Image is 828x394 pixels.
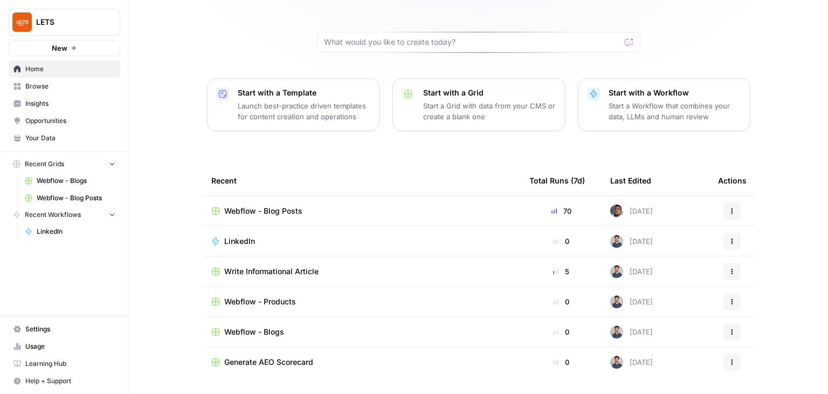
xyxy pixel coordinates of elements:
[25,116,115,126] span: Opportunities
[211,206,512,216] a: Webflow - Blog Posts
[529,296,593,307] div: 0
[211,236,512,247] a: LinkedIn
[25,324,115,334] span: Settings
[25,81,115,91] span: Browse
[610,295,653,308] div: [DATE]
[610,295,623,308] img: 5d1k13leg0nycxz2j92w4c5jfa9r
[578,78,750,131] button: Start with a WorkflowStart a Workflow that combines your data, LLMs and human review
[20,189,120,207] a: Webflow - Blog Posts
[25,342,115,351] span: Usage
[238,87,370,98] p: Start with a Template
[25,376,115,386] span: Help + Support
[224,266,319,277] span: Write Informational Article
[25,359,115,369] span: Learning Hub
[610,265,623,278] img: 5d1k13leg0nycxz2j92w4c5jfa9r
[224,357,313,368] span: Generate AEO Scorecard
[25,99,115,108] span: Insights
[324,37,620,47] input: What would you like to create today?
[25,64,115,74] span: Home
[610,356,653,369] div: [DATE]
[610,356,623,369] img: 5d1k13leg0nycxz2j92w4c5jfa9r
[423,100,556,122] p: Start a Grid with data from your CMS or create a blank one
[610,205,623,218] img: u93l1oyz1g39q1i4vkrv6vz0p6p4
[224,327,284,337] span: Webflow - Blogs
[238,100,370,122] p: Launch best-practice driven templates for content creation and operations
[423,87,556,98] p: Start with a Grid
[610,265,653,278] div: [DATE]
[25,210,81,220] span: Recent Workflows
[9,321,120,338] a: Settings
[37,176,115,186] span: Webflow - Blogs
[211,266,512,277] a: Write Informational Article
[529,206,593,216] div: 70
[9,355,120,372] a: Learning Hub
[392,78,565,131] button: Start with a GridStart a Grid with data from your CMS or create a blank one
[20,172,120,189] a: Webflow - Blogs
[9,95,120,112] a: Insights
[25,133,115,143] span: Your Data
[9,78,120,95] a: Browse
[9,60,120,78] a: Home
[610,166,651,195] div: Last Edited
[20,223,120,240] a: LinkedIn
[610,235,623,248] img: 5d1k13leg0nycxz2j92w4c5jfa9r
[610,325,623,338] img: 5d1k13leg0nycxz2j92w4c5jfa9r
[609,100,741,122] p: Start a Workflow that combines your data, LLMs and human review
[224,296,296,307] span: Webflow - Products
[211,296,512,307] a: Webflow - Products
[224,236,255,247] span: LinkedIn
[12,12,32,32] img: LETS Logo
[211,166,512,195] div: Recent
[529,357,593,368] div: 0
[9,156,120,172] button: Recent Grids
[36,17,101,28] span: LETS
[610,205,653,218] div: [DATE]
[610,325,653,338] div: [DATE]
[610,235,653,248] div: [DATE]
[211,327,512,337] a: Webflow - Blogs
[224,206,302,216] span: Webflow - Blog Posts
[529,166,585,195] div: Total Runs (7d)
[529,236,593,247] div: 0
[529,266,593,277] div: 5
[25,159,64,169] span: Recent Grids
[37,227,115,236] span: LinkedIn
[52,43,67,53] span: New
[9,9,120,36] button: Workspace: LETS
[9,130,120,147] a: Your Data
[207,78,379,131] button: Start with a TemplateLaunch best-practice driven templates for content creation and operations
[211,357,512,368] a: Generate AEO Scorecard
[9,338,120,355] a: Usage
[609,87,741,98] p: Start with a Workflow
[718,166,747,195] div: Actions
[9,207,120,223] button: Recent Workflows
[529,327,593,337] div: 0
[9,40,120,56] button: New
[9,372,120,390] button: Help + Support
[37,193,115,203] span: Webflow - Blog Posts
[9,112,120,130] a: Opportunities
